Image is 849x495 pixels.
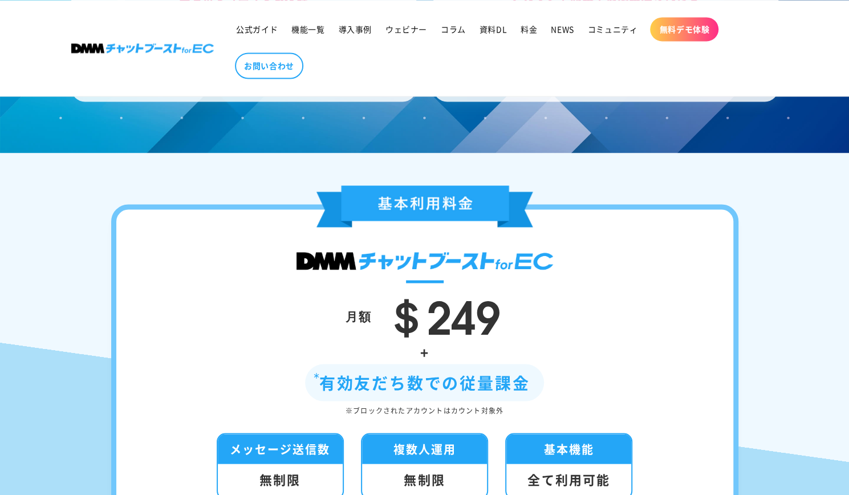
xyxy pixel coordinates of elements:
span: ＄249 [383,279,501,347]
span: 料金 [521,24,537,34]
div: メッセージ送信数 [218,434,343,464]
span: お問い合わせ [244,60,294,71]
a: 導入事例 [331,17,378,41]
div: 有効友だち数での従量課金 [305,364,545,401]
a: 無料デモ体験 [650,17,718,41]
a: 料金 [514,17,544,41]
a: コラム [434,17,473,41]
span: 無料デモ体験 [659,24,709,34]
a: NEWS [544,17,580,41]
span: 導入事例 [338,24,371,34]
a: 機能一覧 [285,17,331,41]
span: コラム [441,24,466,34]
a: 資料DL [473,17,514,41]
span: NEWS [551,24,574,34]
a: 公式ガイド [229,17,285,41]
a: ウェビナー [379,17,434,41]
div: + [151,339,699,364]
span: ウェビナー [385,24,427,34]
span: 公式ガイド [236,24,278,34]
div: ※ブロックされたアカウントはカウント対象外 [151,404,699,416]
img: 基本利用料金 [316,185,533,227]
a: コミュニティ [581,17,645,41]
a: お問い合わせ [235,52,303,79]
span: 機能一覧 [291,24,324,34]
img: DMMチャットブースト [296,252,553,270]
div: 複数人運用 [362,434,487,464]
span: 資料DL [480,24,507,34]
div: 月額 [346,305,372,326]
span: コミュニティ [588,24,638,34]
div: 基本機能 [506,434,631,464]
img: 株式会社DMM Boost [71,43,214,53]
